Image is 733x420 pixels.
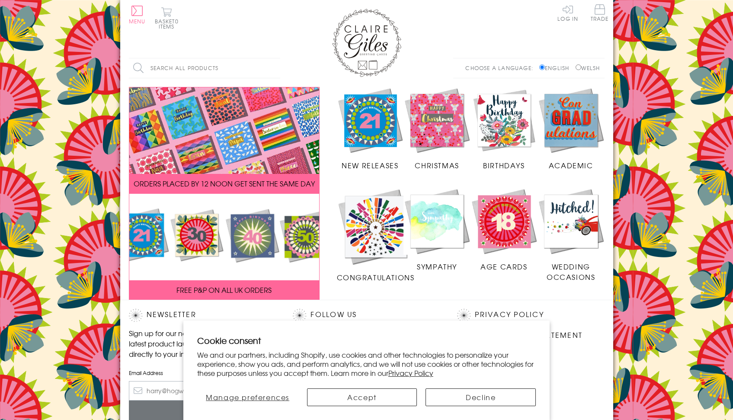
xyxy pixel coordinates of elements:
[538,188,605,282] a: Wedding Occasions
[197,388,298,406] button: Manage preferences
[159,17,179,30] span: 0 items
[332,9,401,77] img: Claire Giles Greetings Cards
[480,261,527,272] span: Age Cards
[272,58,280,78] input: Search
[129,17,146,25] span: Menu
[549,160,593,170] span: Academic
[197,350,536,377] p: We and our partners, including Shopify, use cookies and other technologies to personalize your ex...
[576,64,581,70] input: Welsh
[337,188,415,282] a: Congratulations
[417,261,457,272] span: Sympathy
[342,160,398,170] span: New Releases
[415,160,459,170] span: Christmas
[471,87,538,171] a: Birthdays
[576,64,600,72] label: Welsh
[129,309,276,322] h2: Newsletter
[134,178,315,189] span: ORDERS PLACED BY 12 NOON GET SENT THE SAME DAY
[337,272,415,282] span: Congratulations
[129,381,276,401] input: harry@hogwarts.edu
[426,388,536,406] button: Decline
[176,285,272,295] span: FREE P&P ON ALL UK ORDERS
[155,7,179,29] button: Basket0 items
[129,401,276,420] input: Subscribe
[475,309,544,321] a: Privacy Policy
[557,4,578,21] a: Log In
[129,328,276,359] p: Sign up for our newsletter to receive the latest product launches, news and offers directly to yo...
[388,368,433,378] a: Privacy Policy
[129,369,276,377] label: Email Address
[591,4,609,23] a: Trade
[471,188,538,272] a: Age Cards
[337,87,404,171] a: New Releases
[206,392,289,402] span: Manage preferences
[293,309,440,322] h2: Follow Us
[403,188,471,272] a: Sympathy
[403,87,471,171] a: Christmas
[538,87,605,171] a: Academic
[591,4,609,21] span: Trade
[129,58,280,78] input: Search all products
[465,64,538,72] p: Choose a language:
[197,334,536,346] h2: Cookie consent
[307,388,417,406] button: Accept
[547,261,595,282] span: Wedding Occasions
[539,64,573,72] label: English
[483,160,525,170] span: Birthdays
[129,6,146,24] button: Menu
[539,64,545,70] input: English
